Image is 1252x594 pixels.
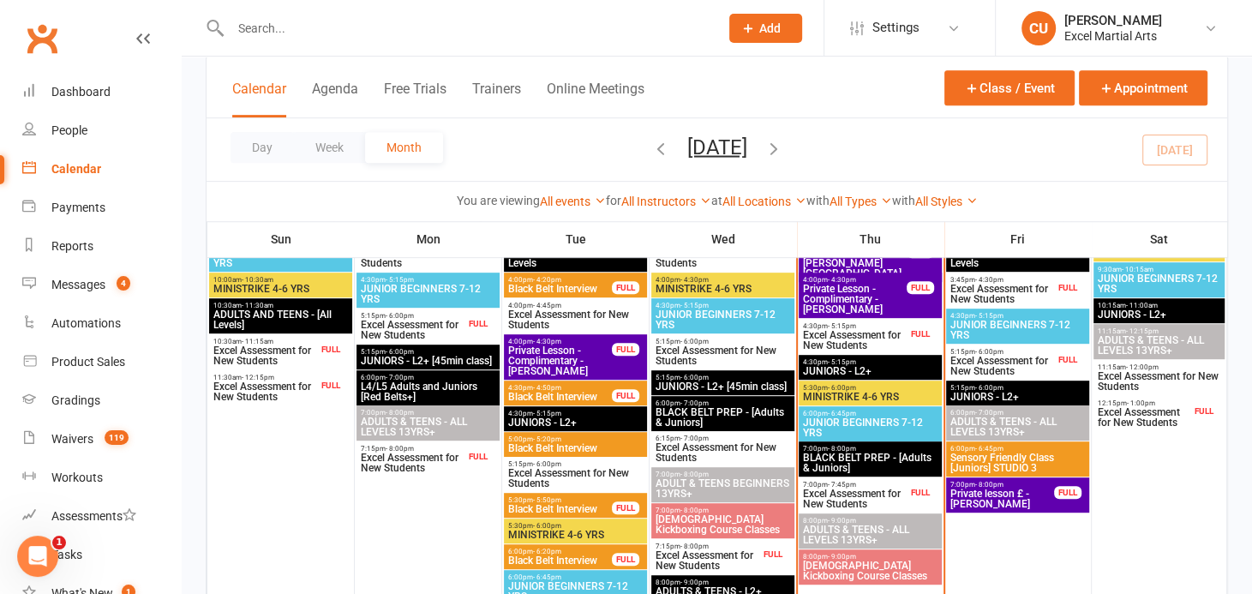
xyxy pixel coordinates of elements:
[207,221,355,257] th: Sun
[51,509,136,523] div: Assessments
[360,356,496,366] span: JUNIORS - L2+ [45min class]
[22,381,181,420] a: Gradings
[949,481,1055,489] span: 7:00pm
[507,338,613,345] span: 4:00pm
[360,445,465,453] span: 7:15pm
[655,514,791,535] span: [DEMOGRAPHIC_DATA] Kickboxing Course Classes
[360,374,496,381] span: 6:00pm
[655,442,791,463] span: Excel Assessment for New Students
[242,374,274,381] span: - 12:15pm
[213,302,349,309] span: 10:30am
[1097,335,1222,356] span: ADULTS & TEENS - ALL LEVELS 13YRS+
[828,322,856,330] span: - 5:15pm
[51,123,87,137] div: People
[22,420,181,459] a: Waivers 119
[317,343,344,356] div: FULL
[360,381,496,402] span: L4/L5 Adults and Juniors [Red Belts+]
[944,221,1092,257] th: Fri
[52,536,66,549] span: 1
[655,579,791,586] span: 8:00pm
[22,266,181,304] a: Messages 4
[51,471,103,484] div: Workouts
[457,194,540,207] strong: You are viewing
[507,248,644,268] span: ADULTS AND TEENS - All Levels
[828,384,856,392] span: - 6:00pm
[533,496,561,504] span: - 5:50pm
[360,417,496,437] span: ADULTS & TEENS - ALL LEVELS 13YRS+
[533,460,561,468] span: - 6:00pm
[975,348,1003,356] span: - 6:00pm
[828,358,856,366] span: - 5:15pm
[51,201,105,214] div: Payments
[949,248,1086,268] span: ADULTS AND TEENS - All Levels
[1097,407,1191,428] span: Excel Assessment for New Students
[386,348,414,356] span: - 6:00pm
[51,393,100,407] div: Gradings
[1127,399,1155,407] span: - 1:00pm
[655,302,791,309] span: 4:30pm
[949,409,1086,417] span: 6:00pm
[533,410,561,417] span: - 5:15pm
[507,435,644,443] span: 5:00pm
[360,320,465,340] span: Excel Assessment for New Students
[655,407,791,428] span: BLACK BELT PREP - [Adults & Juniors]
[802,517,938,525] span: 8:00pm
[507,460,644,468] span: 5:15pm
[680,435,709,442] span: - 7:00pm
[1126,327,1159,335] span: - 12:15pm
[802,322,908,330] span: 4:30pm
[242,302,273,309] span: - 11:30am
[51,432,93,446] div: Waivers
[680,579,709,586] span: - 9:00pm
[1064,28,1162,44] div: Excel Martial Arts
[540,195,606,208] a: All events
[105,430,129,445] span: 119
[759,548,787,561] div: FULL
[22,497,181,536] a: Assessments
[360,348,496,356] span: 5:15pm
[533,338,561,345] span: - 4:30pm
[242,338,273,345] span: - 11:15am
[975,481,1003,489] span: - 8:00pm
[22,189,181,227] a: Payments
[507,443,644,453] span: Black Belt Interview
[797,221,944,257] th: Thu
[312,81,358,117] button: Agenda
[1126,302,1158,309] span: - 11:00am
[533,548,561,555] span: - 6:20pm
[1092,221,1227,257] th: Sat
[722,195,806,208] a: All Locations
[213,381,318,402] span: Excel Assessment for New Students
[655,507,791,514] span: 7:00pm
[1097,248,1222,258] span: MINISTRIKE 4-6 YRS
[507,345,613,376] span: Private Lesson - Complimentary - [PERSON_NAME]
[51,278,105,291] div: Messages
[547,81,644,117] button: Online Meetings
[680,543,709,550] span: - 8:00pm
[806,194,830,207] strong: with
[949,453,1086,473] span: Sensory Friendly Class [Juniors] STUDIO 3
[21,17,63,60] a: Clubworx
[975,276,1003,284] span: - 4:30pm
[213,276,349,284] span: 10:00am
[22,536,181,574] a: Tasks
[655,471,791,478] span: 7:00pm
[507,410,644,417] span: 4:30pm
[949,320,1086,340] span: JUNIOR BEGINNERS 7-12 YRS
[802,410,938,417] span: 6:00pm
[655,478,791,499] span: ADULT & TEENS BEGINNERS 13YRS+
[360,248,496,268] span: Excel Assessment for New Students
[533,522,561,530] span: - 6:00pm
[464,317,492,330] div: FULL
[213,309,349,330] span: ADULTS AND TEENS - [All Levels]
[680,399,709,407] span: - 7:00pm
[472,81,521,117] button: Trainers
[802,384,938,392] span: 5:30pm
[22,111,181,150] a: People
[231,132,294,163] button: Day
[802,481,908,489] span: 7:00pm
[1079,70,1207,105] button: Appointment
[949,284,1055,304] span: Excel Assessment for New Students
[907,486,934,499] div: FULL
[1097,399,1191,407] span: 12:15pm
